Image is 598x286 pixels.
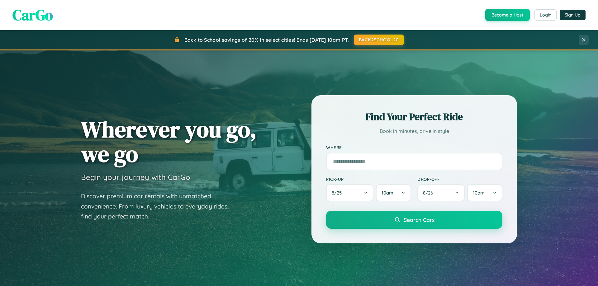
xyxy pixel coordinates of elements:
button: Sign Up [560,10,586,20]
span: 8 / 26 [423,190,436,196]
button: BACK2SCHOOL20 [354,35,404,45]
label: Pick-up [326,176,411,182]
span: 10am [382,190,393,196]
span: Search Cars [404,216,434,223]
p: Book in minutes, drive in style [326,127,502,136]
button: 8/26 [417,184,465,201]
button: 10am [467,184,502,201]
label: Drop-off [417,176,502,182]
button: Login [534,9,557,21]
h3: Begin your journey with CarGo [81,172,190,182]
h2: Find Your Perfect Ride [326,110,502,124]
span: 10am [473,190,485,196]
label: Where [326,145,502,150]
span: 8 / 25 [332,190,345,196]
span: CarGo [12,5,53,25]
button: Become a Host [485,9,530,21]
button: 8/25 [326,184,373,201]
button: Search Cars [326,211,502,229]
p: Discover premium car rentals with unmatched convenience. From luxury vehicles to everyday rides, ... [81,191,237,222]
span: Back to School savings of 20% in select cities! Ends [DATE] 10am PT. [184,37,349,43]
h1: Wherever you go, we go [81,117,257,166]
button: 10am [376,184,411,201]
